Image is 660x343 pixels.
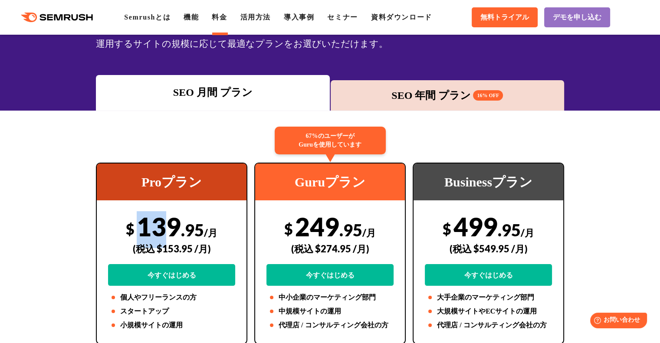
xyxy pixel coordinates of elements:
[100,85,325,100] div: SEO 月間 プラン
[362,227,376,238] span: /月
[266,292,394,303] li: 中小企業のマーケティング部門
[108,233,235,264] div: (税込 $153.95 /月)
[266,264,394,286] a: 今すぐはじめる
[335,88,560,103] div: SEO 年間 プラン
[204,227,217,238] span: /月
[498,220,521,240] span: .95
[124,13,171,21] a: Semrushとは
[425,320,552,330] li: 代理店 / コンサルティング会社の方
[108,211,235,286] div: 139
[96,20,564,52] div: SEOの3つの料金プランから、広告・SNS・市場調査ツールキットをご用意しています。業務領域や会社の規模、運用するサイトの規模に応じて最適なプランをお選びいただけます。
[108,306,235,317] li: スタートアップ
[472,7,538,27] a: 無料トライアル
[425,233,552,264] div: (税込 $549.95 /月)
[521,227,534,238] span: /月
[371,13,432,21] a: 資料ダウンロード
[266,320,394,330] li: 代理店 / コンサルティング会社の方
[425,264,552,286] a: 今すぐはじめる
[181,220,204,240] span: .95
[425,306,552,317] li: 大規模サイトやECサイトの運用
[425,211,552,286] div: 499
[255,163,405,200] div: Guruプラン
[473,90,503,101] span: 16% OFF
[553,13,601,22] span: デモを申し込む
[108,320,235,330] li: 小規模サイトの運用
[544,7,610,27] a: デモを申し込む
[284,13,314,21] a: 導入事例
[275,127,386,154] div: 67%のユーザーが Guruを使用しています
[212,13,227,21] a: 料金
[126,220,135,238] span: $
[108,292,235,303] li: 個人やフリーランスの方
[266,211,394,286] div: 249
[266,306,394,317] li: 中規模サイトの運用
[339,220,362,240] span: .95
[583,309,650,333] iframe: Help widget launcher
[97,163,246,200] div: Proプラン
[443,220,451,238] span: $
[240,13,271,21] a: 活用方法
[414,163,563,200] div: Businessプラン
[108,264,235,286] a: 今すぐはじめる
[266,233,394,264] div: (税込 $274.95 /月)
[284,220,293,238] span: $
[327,13,358,21] a: セミナー
[425,292,552,303] li: 大手企業のマーケティング部門
[184,13,199,21] a: 機能
[480,13,529,22] span: 無料トライアル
